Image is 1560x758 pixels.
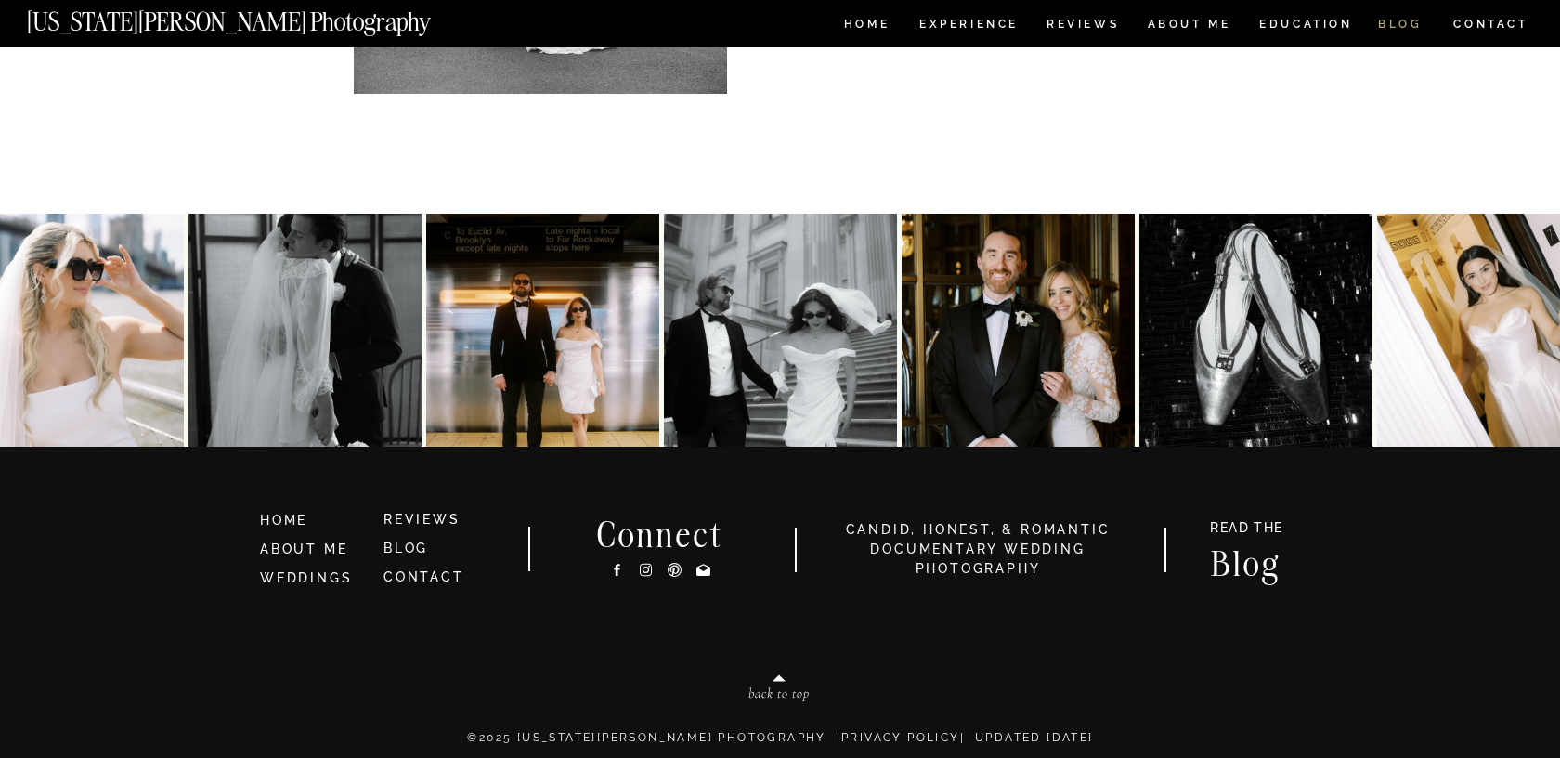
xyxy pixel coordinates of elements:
a: HOME [840,19,893,34]
a: REVIEWS [383,512,461,527]
img: K&J [426,214,659,447]
h3: candid, honest, & romantic Documentary Wedding photography [822,520,1134,579]
a: CONTACT [383,569,464,584]
div: v 4.0.25 [52,30,91,45]
img: logo_orange.svg [30,30,45,45]
a: READ THE [1201,521,1293,541]
a: EDUCATION [1257,19,1355,34]
a: Privacy Policy [841,731,960,744]
a: back to top [669,686,889,707]
img: A&R at The Beekman [902,214,1135,447]
img: Party 4 the Zarones [1139,214,1372,447]
div: Domain Overview [71,110,166,122]
img: Anna & Felipe — embracing the moment, and the magic follows. [188,214,422,447]
a: ABOUT ME [1147,19,1231,34]
div: Domain: [DOMAIN_NAME] [48,48,204,63]
a: ABOUT ME [260,542,347,556]
a: CONTACT [1452,14,1529,34]
h2: Connect [573,518,747,548]
img: website_grey.svg [30,48,45,63]
div: Keywords by Traffic [205,110,313,122]
a: BLOG [1378,19,1423,34]
a: WEDDINGS [260,570,352,585]
a: Blog [1192,547,1300,576]
a: [US_STATE][PERSON_NAME] Photography [27,9,493,25]
img: tab_domain_overview_orange.svg [50,108,65,123]
img: Kat & Jett, NYC style [664,214,897,447]
a: REVIEWS [1046,19,1116,34]
a: Experience [919,19,1017,34]
img: tab_keywords_by_traffic_grey.svg [185,108,200,123]
a: HOME [260,511,368,531]
a: BLOG [383,541,428,555]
